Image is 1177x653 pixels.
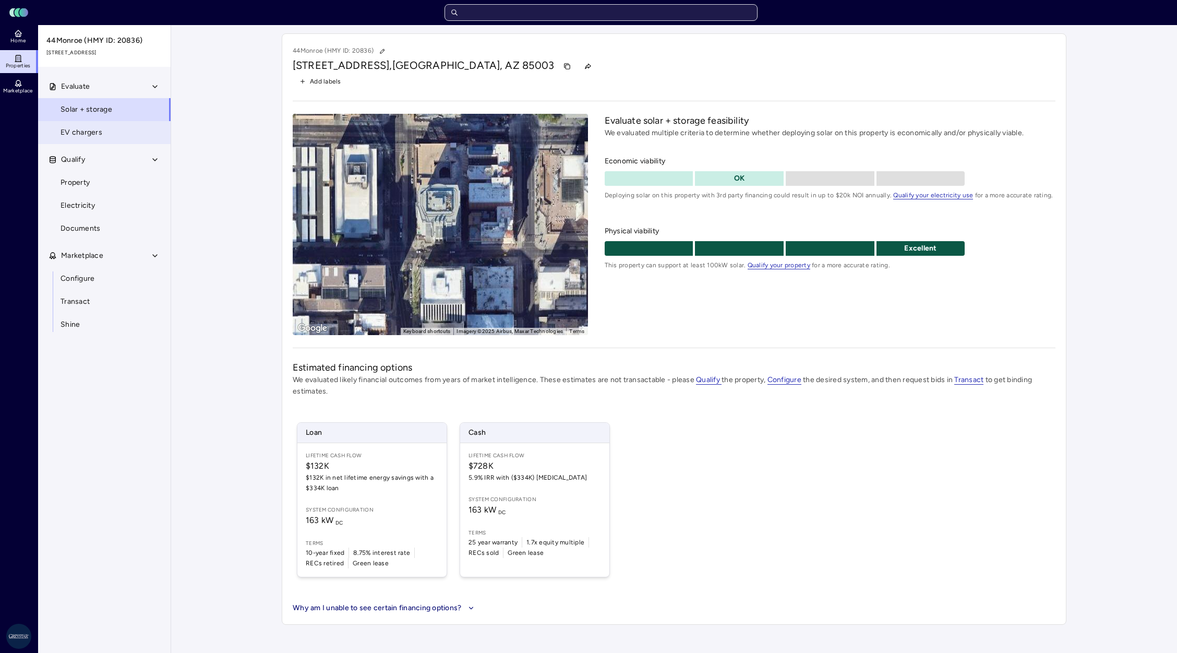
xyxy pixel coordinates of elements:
[457,328,563,334] span: Imagery ©2025 Airbus, Maxar Technologies
[498,509,506,516] sub: DC
[893,192,973,199] a: Qualify your electricity use
[605,114,1055,127] h2: Evaluate solar + storage feasibility
[767,375,801,384] a: Configure
[696,375,722,384] a: Qualify
[954,375,983,384] a: Transact
[605,190,1055,200] span: Deploying solar on this property with 3rd party financing could result in up to $20k NOI annually...
[306,506,438,514] span: System configuration
[6,63,31,69] span: Properties
[469,537,518,548] span: 25 year warranty
[469,452,601,460] span: Lifetime Cash Flow
[306,558,344,568] span: RECs retired
[293,44,389,58] p: 44Monroe (HMY ID: 20836)
[38,217,171,240] a: Documents
[353,548,410,558] span: 8.75% interest rate
[46,35,163,46] span: 44Monroe (HMY ID: 20836)
[38,171,171,194] a: Property
[695,173,784,184] p: OK
[38,121,171,144] a: EV chargers
[605,156,1055,167] span: Economic viability
[335,519,343,526] sub: DC
[306,452,438,460] span: Lifetime Cash Flow
[605,225,1055,237] span: Physical viability
[460,422,610,577] a: CashLifetime Cash Flow$728K5.9% IRR with ($334K) [MEDICAL_DATA]System configuration163 kW DCTerms...
[295,322,330,335] img: Google
[605,260,1055,270] span: This property can support at least 100kW solar. for a more accurate rating.
[605,127,1055,139] p: We evaluated multiple criteria to determine whether deploying solar on this property is economica...
[469,529,601,537] span: Terms
[403,328,451,335] button: Keyboard shortcuts
[469,548,499,558] span: RECs sold
[392,59,555,72] span: [GEOGRAPHIC_DATA], AZ 85003
[38,244,172,267] button: Marketplace
[61,127,102,138] span: EV chargers
[310,76,341,87] span: Add labels
[61,296,90,307] span: Transact
[748,262,810,269] a: Qualify your property
[306,472,438,493] span: $132K in net lifetime energy savings with a $334K loan
[297,423,447,443] span: Loan
[353,558,389,568] span: Green lease
[61,200,95,211] span: Electricity
[469,460,601,472] span: $728K
[38,267,171,290] a: Configure
[61,273,94,284] span: Configure
[297,422,447,577] a: LoanLifetime Cash Flow$132K$132K in net lifetime energy savings with a $334K loanSystem configura...
[508,548,544,558] span: Green lease
[38,75,172,98] button: Evaluate
[306,539,438,548] span: Terms
[46,49,163,57] span: [STREET_ADDRESS]
[38,98,171,121] a: Solar + storage
[61,223,100,234] span: Documents
[10,38,26,44] span: Home
[306,460,438,472] span: $132K
[293,374,1055,397] p: We evaluated likely financial outcomes from years of market intelligence. These estimates are not...
[293,361,1055,374] h2: Estimated financing options
[293,59,392,72] span: [STREET_ADDRESS],
[469,472,601,483] span: 5.9% IRR with ($334K) [MEDICAL_DATA]
[306,515,343,525] span: 163 kW
[38,148,172,171] button: Qualify
[876,243,965,254] p: Excellent
[6,624,31,649] img: Greystar AS
[293,602,477,614] button: Why am I unable to see certain financing options?
[3,88,32,94] span: Marketplace
[61,104,112,115] span: Solar + storage
[460,423,609,443] span: Cash
[61,81,90,92] span: Evaluate
[306,548,344,558] span: 10-year fixed
[61,319,80,330] span: Shine
[38,313,171,336] a: Shine
[526,537,584,548] span: 1.7x equity multiple
[469,505,506,515] span: 163 kW
[293,75,348,88] button: Add labels
[61,154,85,165] span: Qualify
[469,495,601,504] span: System configuration
[38,290,171,313] a: Transact
[38,194,171,217] a: Electricity
[569,328,584,334] a: Terms (opens in new tab)
[61,177,90,188] span: Property
[295,322,330,335] a: Open this area in Google Maps (opens a new window)
[61,250,103,262] span: Marketplace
